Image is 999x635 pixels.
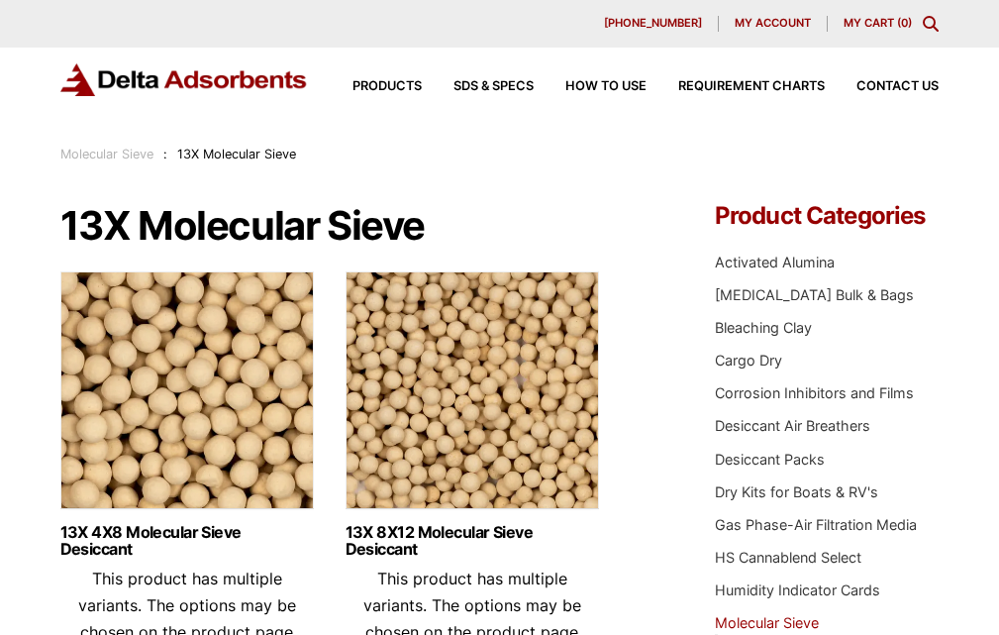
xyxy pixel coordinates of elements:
a: Gas Phase-Air Filtration Media [715,516,917,533]
a: Humidity Indicator Cards [715,582,880,598]
a: Corrosion Inhibitors and Films [715,384,914,401]
a: [MEDICAL_DATA] Bulk & Bags [715,286,914,303]
a: Dry Kits for Boats & RV's [715,483,878,500]
h1: 13X Molecular Sieve [60,204,671,248]
a: [PHONE_NUMBER] [588,16,719,32]
span: : [163,147,167,161]
a: Cargo Dry [715,352,782,369]
a: My Cart (0) [844,16,912,30]
a: Bleaching Clay [715,319,812,336]
a: Contact Us [825,80,939,93]
a: Molecular Sieve [715,614,819,631]
a: Activated Alumina [715,254,835,270]
img: Delta Adsorbents [60,63,308,96]
span: Contact Us [856,80,939,93]
span: [PHONE_NUMBER] [604,18,702,29]
a: 13X 8X12 Molecular Sieve Desiccant [346,524,599,558]
span: SDS & SPECS [453,80,534,93]
a: SDS & SPECS [422,80,534,93]
a: Molecular Sieve [60,147,153,161]
h4: Product Categories [715,204,940,228]
a: Products [321,80,422,93]
a: 13X 4X8 Molecular Sieve Desiccant [60,524,314,558]
a: Requirement Charts [647,80,825,93]
a: HS Cannablend Select [715,549,861,566]
a: Desiccant Packs [715,451,825,468]
div: Toggle Modal Content [923,16,939,32]
span: How to Use [565,80,647,93]
span: Requirement Charts [678,80,825,93]
span: 13X Molecular Sieve [177,147,296,161]
a: How to Use [534,80,647,93]
a: Desiccant Air Breathers [715,417,870,434]
span: 0 [901,16,908,30]
a: My account [719,16,828,32]
span: My account [735,18,811,29]
span: Products [352,80,422,93]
